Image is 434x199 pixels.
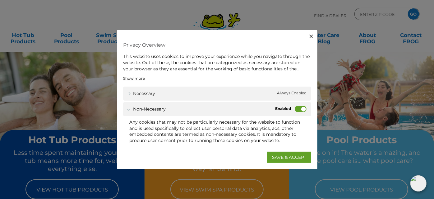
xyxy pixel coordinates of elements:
[128,106,166,112] a: Non-necessary
[410,175,427,192] img: openIcon
[277,90,307,97] span: Always Enabled
[123,54,311,72] div: This website uses cookies to improve your experience while you navigate through the website. Out ...
[128,90,155,97] a: Necessary
[129,119,305,144] div: Any cookies that may not be particularly necessary for the website to function and is used specif...
[123,76,145,81] a: Show more
[123,40,311,50] h4: Privacy Overview
[267,151,311,163] a: SAVE & ACCEPT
